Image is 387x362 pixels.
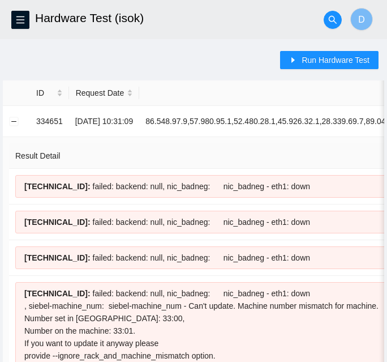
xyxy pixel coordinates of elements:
[350,8,373,31] button: D
[302,54,369,66] span: Run Hardware Test
[324,11,342,29] button: search
[11,11,29,29] button: menu
[12,15,29,24] span: menu
[30,106,69,137] td: 334651
[24,218,91,227] span: [TECHNICAL_ID] :
[289,56,297,65] span: caret-right
[324,15,341,24] span: search
[280,51,379,69] button: caret-rightRun Hardware Test
[358,12,365,27] span: D
[24,253,91,262] span: [TECHNICAL_ID] :
[24,289,91,298] span: [TECHNICAL_ID] :
[10,117,19,126] button: Collapse row
[69,106,139,137] td: [DATE] 10:31:09
[24,182,91,191] span: [TECHNICAL_ID] :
